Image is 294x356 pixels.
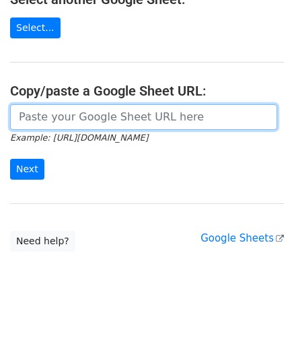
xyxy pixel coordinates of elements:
iframe: Chat Widget [227,291,294,356]
input: Next [10,159,44,180]
input: Paste your Google Sheet URL here [10,104,277,130]
small: Example: [URL][DOMAIN_NAME] [10,133,148,143]
a: Select... [10,17,61,38]
h4: Copy/paste a Google Sheet URL: [10,83,284,99]
a: Google Sheets [200,232,284,244]
a: Need help? [10,231,75,252]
